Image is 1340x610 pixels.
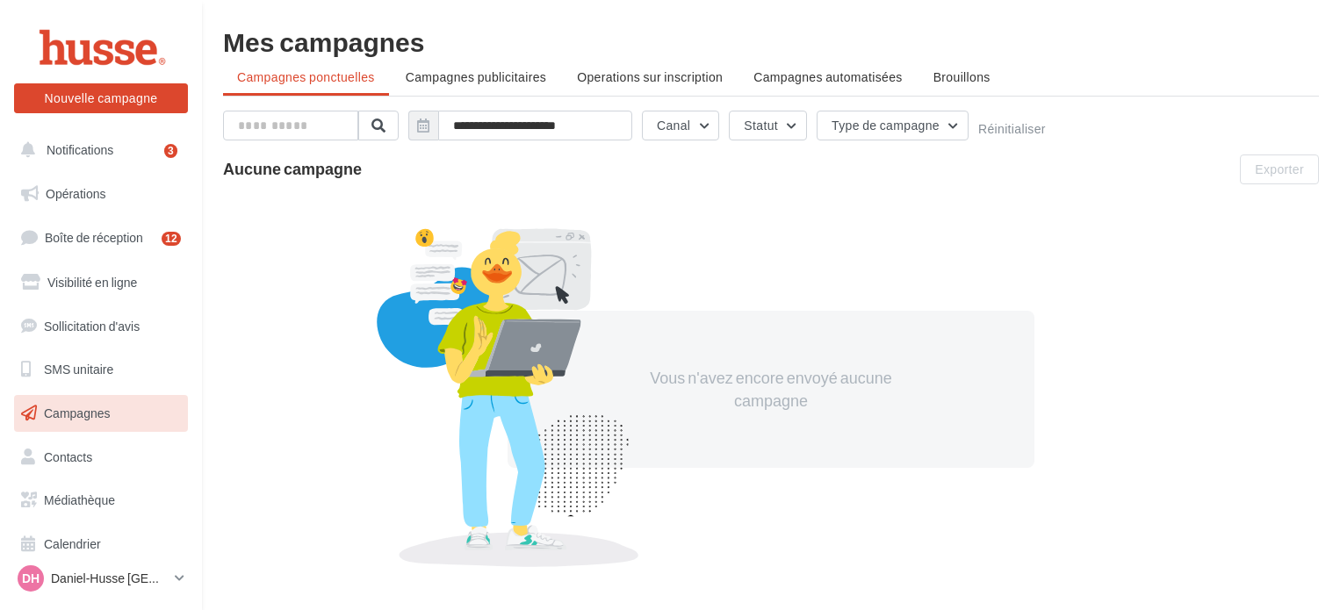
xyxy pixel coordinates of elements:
[44,449,92,464] span: Contacts
[164,144,177,158] div: 3
[44,318,140,333] span: Sollicitation d'avis
[11,351,191,388] a: SMS unitaire
[642,111,719,140] button: Canal
[817,111,969,140] button: Type de campagne
[753,69,902,84] span: Campagnes automatisées
[1240,154,1319,184] button: Exporter
[11,308,191,345] a: Sollicitation d'avis
[978,122,1046,136] button: Réinitialiser
[14,562,188,595] a: DH Daniel-Husse [GEOGRAPHIC_DATA]
[47,275,137,290] span: Visibilité en ligne
[51,570,168,587] p: Daniel-Husse [GEOGRAPHIC_DATA]
[11,176,191,212] a: Opérations
[223,28,1319,54] div: Mes campagnes
[44,536,101,551] span: Calendrier
[14,83,188,113] button: Nouvelle campagne
[11,482,191,519] a: Médiathèque
[577,69,723,84] span: Operations sur inscription
[44,362,113,377] span: SMS unitaire
[223,159,362,178] span: Aucune campagne
[729,111,807,140] button: Statut
[406,69,546,84] span: Campagnes publicitaires
[11,132,184,169] button: Notifications 3
[44,492,115,507] span: Médiathèque
[11,526,191,563] a: Calendrier
[22,570,40,587] span: DH
[44,405,111,420] span: Campagnes
[11,219,191,256] a: Boîte de réception12
[11,264,191,301] a: Visibilité en ligne
[620,367,922,412] div: Vous n'avez encore envoyé aucune campagne
[933,69,991,84] span: Brouillons
[11,395,191,432] a: Campagnes
[46,186,105,201] span: Opérations
[47,142,113,157] span: Notifications
[11,439,191,476] a: Contacts
[162,232,181,246] div: 12
[45,230,143,245] span: Boîte de réception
